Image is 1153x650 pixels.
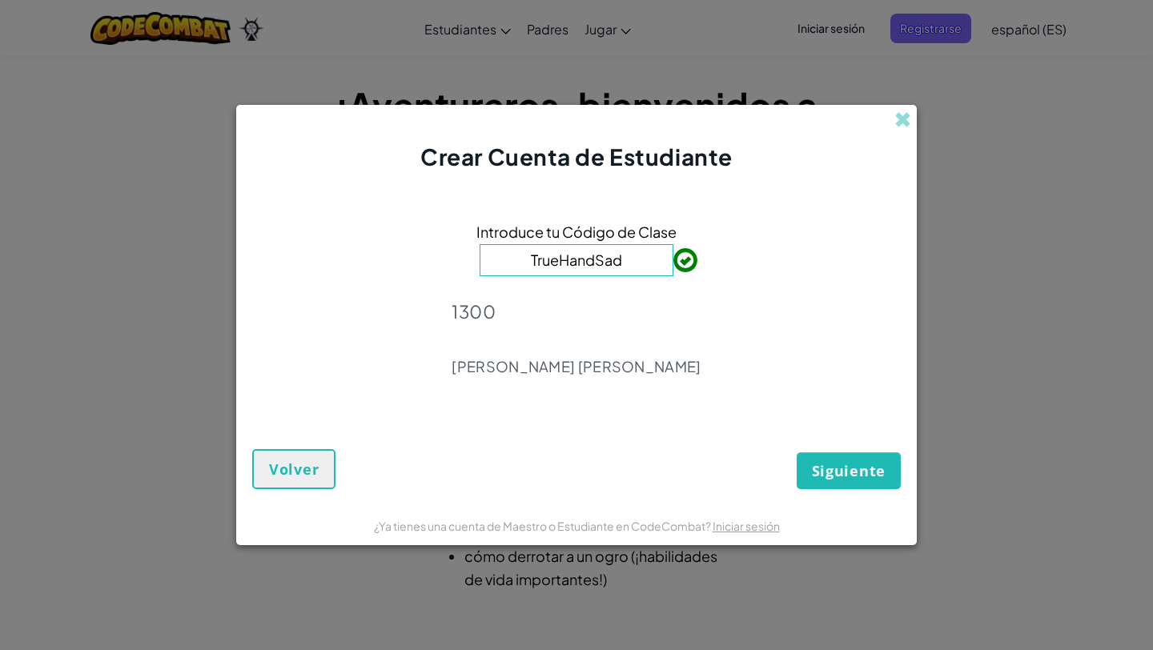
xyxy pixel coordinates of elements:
span: Volver [269,459,319,479]
span: Siguiente [812,461,886,480]
font: Crear Cuenta de Estudiante [420,142,733,171]
span: Introduce tu Código de Clase [476,220,677,243]
a: Iniciar sesión [713,519,780,533]
button: Siguiente [797,452,901,489]
p: 1300 [452,300,701,323]
p: [PERSON_NAME] [PERSON_NAME] [452,357,701,376]
button: Volver [252,449,335,489]
font: ¿Ya tienes una cuenta de Maestro o Estudiante en CodeCombat? [374,519,711,533]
